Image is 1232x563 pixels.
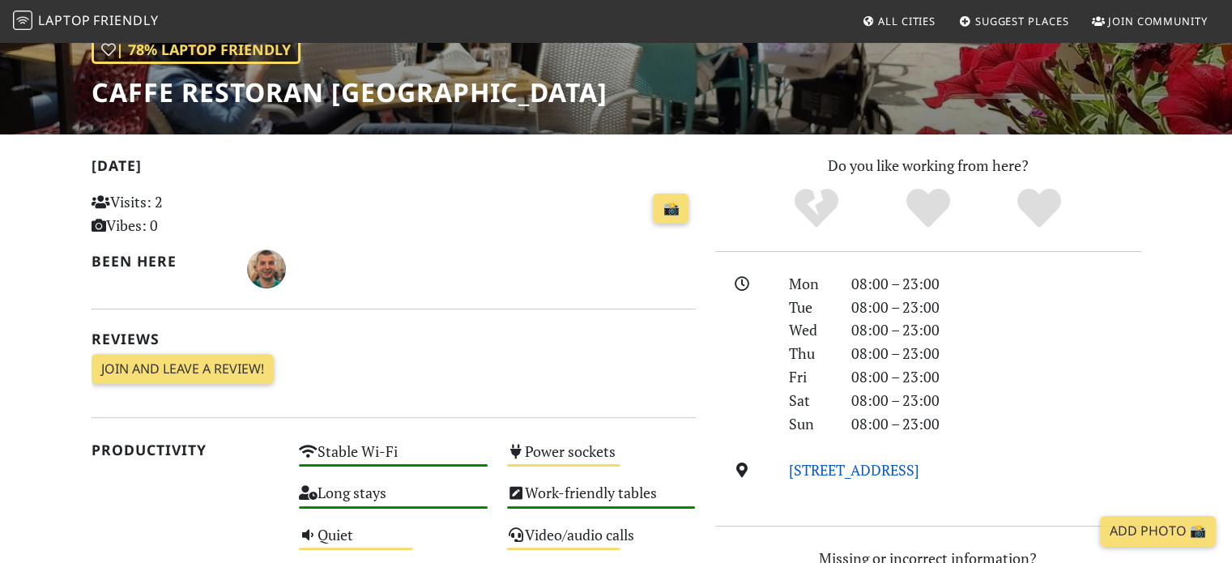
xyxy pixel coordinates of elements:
[13,11,32,30] img: LaptopFriendly
[92,354,274,385] a: Join and leave a review!
[872,186,984,231] div: Yes
[779,365,841,389] div: Fri
[789,460,919,480] a: [STREET_ADDRESS]
[289,522,497,563] div: Quiet
[779,412,841,436] div: Sun
[715,154,1141,177] p: Do you like working from here?
[983,186,1095,231] div: Definitely!
[653,194,688,224] a: 📸
[842,342,1151,365] div: 08:00 – 23:00
[13,7,159,36] a: LaptopFriendly LaptopFriendly
[289,438,497,480] div: Stable Wi-Fi
[842,296,1151,319] div: 08:00 – 23:00
[953,6,1076,36] a: Suggest Places
[92,253,228,270] h2: Been here
[497,480,706,521] div: Work-friendly tables
[1085,6,1214,36] a: Join Community
[842,365,1151,389] div: 08:00 – 23:00
[842,412,1151,436] div: 08:00 – 23:00
[38,11,91,29] span: Laptop
[855,6,942,36] a: All Cities
[842,389,1151,412] div: 08:00 – 23:00
[1108,14,1208,28] span: Join Community
[92,36,301,64] div: | 78% Laptop Friendly
[93,11,158,29] span: Friendly
[842,318,1151,342] div: 08:00 – 23:00
[497,522,706,563] div: Video/audio calls
[92,190,280,237] p: Visits: 2 Vibes: 0
[92,157,696,181] h2: [DATE]
[92,331,696,348] h2: Reviews
[842,272,1151,296] div: 08:00 – 23:00
[761,186,872,231] div: No
[92,441,280,459] h2: Productivity
[497,438,706,480] div: Power sockets
[779,389,841,412] div: Sat
[878,14,936,28] span: All Cities
[92,77,607,108] h1: Caffe Restoran [GEOGRAPHIC_DATA]
[779,318,841,342] div: Wed
[1100,516,1216,547] a: Add Photo 📸
[289,480,497,521] div: Long stays
[975,14,1069,28] span: Suggest Places
[779,272,841,296] div: Mon
[247,250,286,288] img: 1373-milan.jpg
[247,258,286,277] span: Milan Ivanović
[779,342,841,365] div: Thu
[779,296,841,319] div: Tue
